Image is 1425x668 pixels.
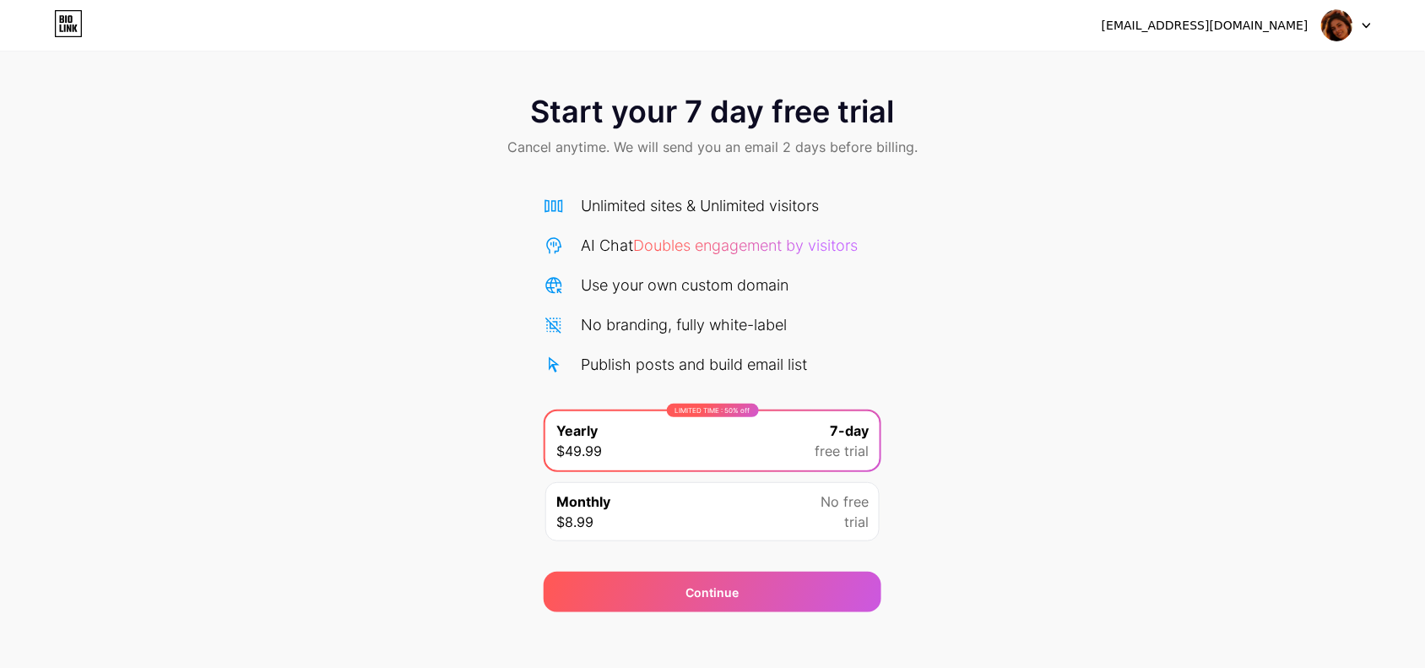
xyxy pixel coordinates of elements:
span: $8.99 [556,512,593,532]
span: Monthly [556,491,610,512]
div: Continue [686,584,740,601]
img: miavalencialuxe [1321,9,1353,41]
div: [EMAIL_ADDRESS][DOMAIN_NAME] [1102,17,1309,35]
div: AI Chat [581,234,858,257]
div: Unlimited sites & Unlimited visitors [581,194,819,217]
div: LIMITED TIME : 50% off [667,404,759,417]
div: Publish posts and build email list [581,353,807,376]
span: $49.99 [556,441,602,461]
span: 7-day [830,421,869,441]
div: No branding, fully white-label [581,313,787,336]
span: free trial [815,441,869,461]
span: trial [844,512,869,532]
span: No free [821,491,869,512]
span: Start your 7 day free trial [531,95,895,128]
span: Doubles engagement by visitors [633,236,858,254]
span: Yearly [556,421,598,441]
div: Use your own custom domain [581,274,788,296]
span: Cancel anytime. We will send you an email 2 days before billing. [507,137,918,157]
